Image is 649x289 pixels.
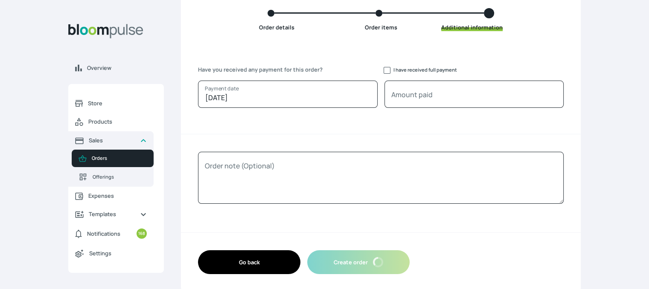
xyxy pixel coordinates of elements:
a: Notifications168 [68,223,154,244]
span: Have you received any payment for this order? [198,66,381,74]
span: Sales [89,136,133,144]
a: Sales [68,131,154,150]
span: Templates [89,210,133,218]
button: Create order [307,250,410,274]
span: Settings [89,249,147,257]
a: Products [68,113,154,131]
a: Orders [72,150,154,167]
a: Expenses [68,187,154,205]
span: Additional information [441,23,503,31]
a: Settings [68,244,154,263]
span: Order details [259,23,294,31]
a: Templates [68,205,154,223]
small: 168 [137,228,147,239]
span: Store [88,99,147,107]
label: I have received full payment [393,66,457,73]
a: Store [68,94,154,113]
a: Overview [68,59,164,77]
button: Go back [198,250,300,274]
span: Overview [87,64,157,72]
span: Order items [364,23,397,31]
span: Products [88,118,147,126]
span: Orders [92,155,147,162]
a: Offerings [72,167,154,187]
span: Notifications [87,230,120,238]
img: Bloom Logo [68,24,143,38]
span: Expenses [88,192,147,200]
span: Offerings [93,173,147,181]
